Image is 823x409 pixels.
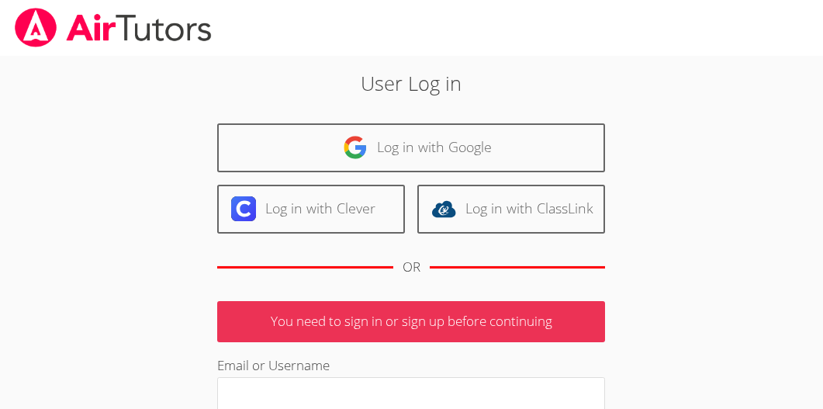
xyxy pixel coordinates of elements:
img: airtutors_banner-c4298cdbf04f3fff15de1276eac7730deb9818008684d7c2e4769d2f7ddbe033.png [13,8,213,47]
img: classlink-logo-d6bb404cc1216ec64c9a2012d9dc4662098be43eaf13dc465df04b49fa7ab582.svg [431,196,456,221]
h2: User Log in [116,68,708,98]
a: Log in with ClassLink [417,185,605,234]
a: Log in with Google [217,123,605,172]
div: OR [403,256,420,279]
a: Log in with Clever [217,185,405,234]
img: google-logo-50288ca7cdecda66e5e0955fdab243c47b7ad437acaf1139b6f446037453330a.svg [343,135,368,160]
label: Email or Username [217,356,330,374]
img: clever-logo-6eab21bc6e7a338710f1a6ff85c0baf02591cd810cc4098c63d3a4b26e2feb20.svg [231,196,256,221]
p: You need to sign in or sign up before continuing [217,301,605,342]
